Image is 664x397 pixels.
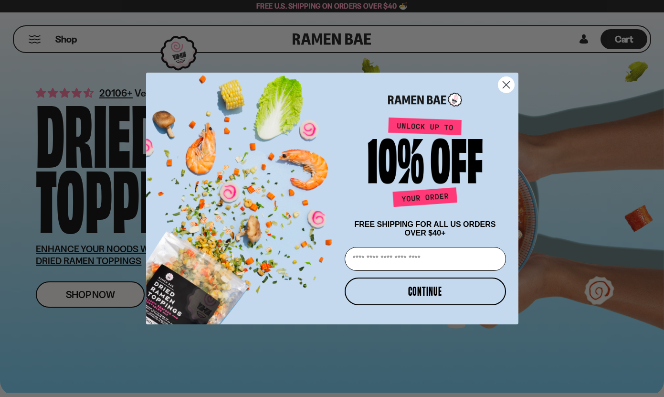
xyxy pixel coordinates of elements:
[498,76,515,93] button: Close dialog
[388,92,462,107] img: Ramen Bae Logo
[366,117,485,211] img: Unlock up to 10% off
[146,64,341,324] img: ce7035ce-2e49-461c-ae4b-8ade7372f32c.png
[354,220,495,237] span: FREE SHIPPING FOR ALL US ORDERS OVER $40+
[345,278,506,305] button: CONTINUE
